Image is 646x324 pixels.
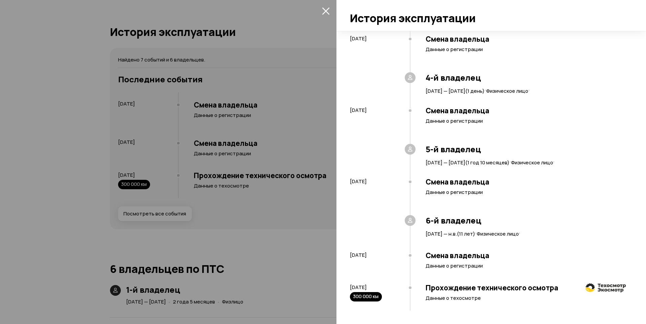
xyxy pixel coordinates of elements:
span: [DATE] — [DATE] ( 1 день ) [426,87,485,94]
h3: Смена владельца [426,177,626,186]
span: · [528,84,530,95]
h3: Смена владельца [426,106,626,115]
span: · [509,156,511,167]
p: Данные о регистрации [426,262,626,269]
span: Физическое лицо [511,159,553,166]
h3: 6-й владелец [426,216,626,225]
p: Данные о регистрации [426,118,626,124]
h3: Смена владельца [426,251,626,260]
div: 300 000 км [350,292,382,301]
span: · [485,84,486,95]
p: Данные о регистрации [426,189,626,196]
p: Данные о регистрации [426,46,626,53]
span: [DATE] — [DATE] ( 1 год 10 месяцев ) [426,159,509,166]
span: [DATE] [350,107,367,114]
span: [DATE] [350,178,367,185]
img: logo [585,283,626,292]
span: [DATE] [350,251,367,258]
span: [DATE] [350,35,367,42]
span: [DATE] — н.в. ( 11 лет ) [426,230,475,237]
p: Данные о техосмотре [426,295,626,301]
h3: Смена владельца [426,35,626,43]
span: · [519,227,521,238]
h3: 4-й владелец [426,73,626,82]
span: Физическое лицо [477,230,519,237]
span: · [553,156,555,167]
h3: Прохождение технического осмотра [426,283,626,292]
span: Физическое лицо [486,87,528,94]
h3: 5-й владелец [426,145,626,154]
span: [DATE] [350,284,367,291]
button: закрыть [320,5,331,16]
span: · [475,227,477,238]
